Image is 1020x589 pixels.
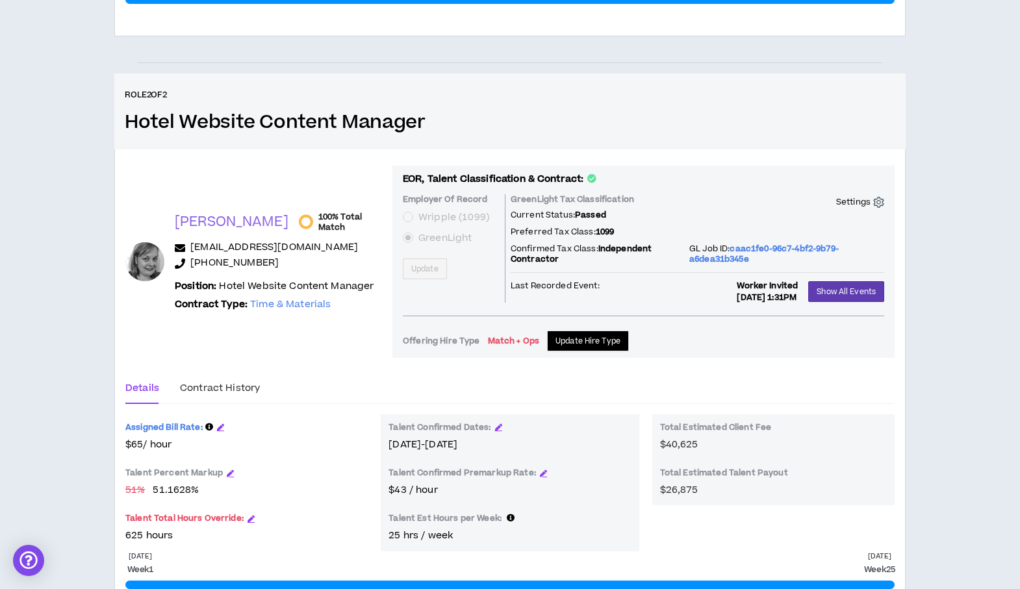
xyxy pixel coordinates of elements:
p: Talent Percent Markup [125,468,223,478]
h3: Hotel Website Content Manager [125,111,895,134]
p: 625 hours [125,529,368,543]
span: $40,625 [660,438,698,451]
span: Independent Contractor [511,243,652,265]
p: Week 1 [127,564,153,575]
div: EVELYN C. [125,242,164,281]
span: 51 % [125,483,145,497]
span: Update Hire Type [555,335,620,347]
span: Confirmed Tax Class: [511,243,598,255]
a: [EMAIL_ADDRESS][DOMAIN_NAME] [190,240,358,256]
p: [DATE] 1:31PM [737,292,798,303]
p: Total Estimated Client Fee [660,422,887,438]
button: Update Hire Type [547,331,629,351]
span: GreenLight [418,231,472,245]
span: $65 / hour [125,438,368,452]
b: Contract Type: [175,297,248,311]
span: Current Status: [511,209,575,221]
div: Open Intercom Messenger [13,545,44,576]
span: Passed [575,209,606,221]
span: setting [873,197,884,208]
p: EOR, Talent Classification & Contract: [403,172,596,186]
p: [DATE] [868,551,891,561]
p: Talent Confirmed Premarkup Rate: [389,468,535,478]
b: Position: [175,279,216,293]
div: Contract History [180,381,260,395]
p: Match + Ops [488,336,540,346]
p: Last Recorded Event: [511,281,600,291]
p: Week 25 [864,564,895,575]
p: Offering Hire Type [403,336,480,346]
span: Assigned Bill Rate: [125,421,203,433]
p: Employer Of Record [403,194,500,210]
span: 51.1628 % [153,483,199,497]
span: Preferred Tax Class: [511,226,596,238]
span: Time & Materials [250,297,331,311]
p: [PERSON_NAME] [175,213,288,231]
p: Total Estimated Talent Payout [660,468,887,483]
span: Show All Events [817,286,876,298]
a: [PHONE_NUMBER] [190,256,279,271]
p: Talent Confirmed Dates: [389,422,491,432]
span: Talent Total Hours Override: [125,512,244,524]
span: $26,875 [660,483,698,497]
button: Show All Events [808,281,884,302]
button: Update [403,258,447,279]
div: Details [125,381,159,395]
span: 1099 [596,226,615,238]
span: Talent Est Hours per Week: [389,512,515,524]
p: $43 / hour [389,483,631,497]
p: Hotel Website Content Manager [175,279,374,294]
p: Worker Invited [737,281,798,291]
span: caac1fe0-96c7-4bf2-9b79-a6dea31b345e [689,243,839,265]
p: [DATE] [129,551,151,561]
p: [DATE]-[DATE] [389,438,631,452]
p: 25 hrs / week [389,529,631,543]
h6: Role 2 of 2 [125,89,167,101]
span: Wripple (1099) [418,210,489,224]
p: GreenLight Tax Classification [511,194,634,210]
span: GL Job ID: [689,243,730,255]
span: 100% Total Match [318,212,382,232]
p: Settings [836,197,871,207]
